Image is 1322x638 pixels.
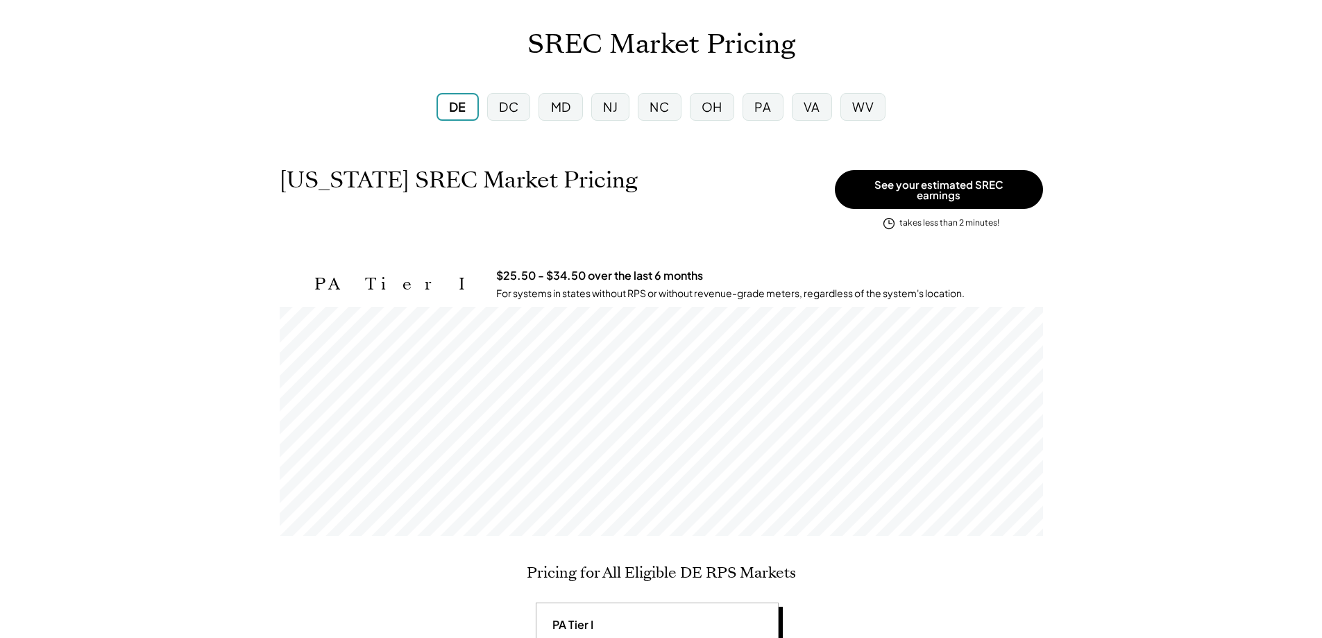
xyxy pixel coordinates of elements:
h1: [US_STATE] SREC Market Pricing [280,167,638,194]
h2: PA Tier I [314,274,475,294]
div: PA Tier I [547,617,593,632]
h3: $25.50 - $34.50 over the last 6 months [496,269,703,283]
div: DC [499,98,518,115]
div: NC [650,98,669,115]
h2: Pricing for All Eligible DE RPS Markets [527,564,796,582]
div: takes less than 2 minutes! [899,217,999,229]
div: MD [551,98,571,115]
div: DE [449,98,466,115]
div: VA [804,98,820,115]
div: PA [754,98,771,115]
button: See your estimated SREC earnings [835,170,1043,209]
div: OH [702,98,722,115]
div: For systems in states without RPS or without revenue-grade meters, regardless of the system's loc... [496,287,965,301]
h1: SREC Market Pricing [527,28,795,61]
div: WV [852,98,874,115]
div: NJ [603,98,618,115]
